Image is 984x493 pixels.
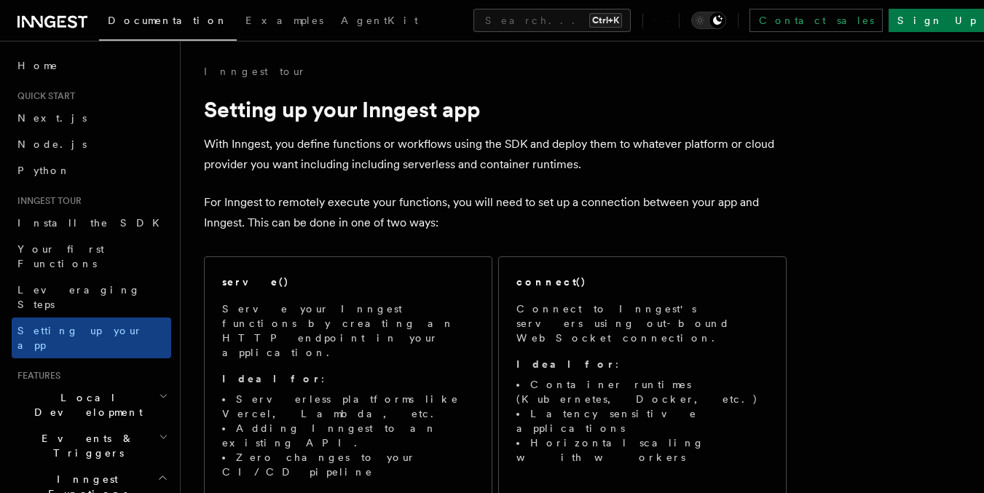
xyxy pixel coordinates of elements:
[204,192,787,233] p: For Inngest to remotely execute your functions, you will need to set up a connection between your...
[332,4,427,39] a: AgentKit
[12,52,171,79] a: Home
[17,243,104,269] span: Your first Functions
[12,195,82,207] span: Inngest tour
[222,371,474,386] p: :
[17,165,71,176] span: Python
[691,12,726,29] button: Toggle dark mode
[12,131,171,157] a: Node.js
[12,90,75,102] span: Quick start
[341,15,418,26] span: AgentKit
[12,277,171,318] a: Leveraging Steps
[12,431,159,460] span: Events & Triggers
[473,9,631,32] button: Search...Ctrl+K
[12,318,171,358] a: Setting up your app
[17,138,87,150] span: Node.js
[108,15,228,26] span: Documentation
[17,112,87,124] span: Next.js
[222,450,474,479] li: Zero changes to your CI/CD pipeline
[237,4,332,39] a: Examples
[516,275,586,289] h2: connect()
[17,284,141,310] span: Leveraging Steps
[222,421,474,450] li: Adding Inngest to an existing API.
[204,96,787,122] h1: Setting up your Inngest app
[17,58,58,73] span: Home
[204,134,787,175] p: With Inngest, you define functions or workflows using the SDK and deploy them to whatever platfor...
[12,210,171,236] a: Install the SDK
[516,377,768,406] li: Container runtimes (Kubernetes, Docker, etc.)
[12,105,171,131] a: Next.js
[516,301,768,345] p: Connect to Inngest's servers using out-bound WebSocket connection.
[222,373,321,384] strong: Ideal for
[516,435,768,465] li: Horizontal scaling with workers
[516,358,615,370] strong: Ideal for
[17,325,143,351] span: Setting up your app
[245,15,323,26] span: Examples
[17,217,168,229] span: Install the SDK
[12,384,171,425] button: Local Development
[12,370,60,382] span: Features
[749,9,883,32] a: Contact sales
[516,406,768,435] li: Latency sensitive applications
[12,236,171,277] a: Your first Functions
[12,425,171,466] button: Events & Triggers
[516,357,768,371] p: :
[222,301,474,360] p: Serve your Inngest functions by creating an HTTP endpoint in your application.
[589,13,622,28] kbd: Ctrl+K
[222,275,289,289] h2: serve()
[12,390,159,419] span: Local Development
[12,157,171,184] a: Python
[204,64,306,79] a: Inngest tour
[99,4,237,41] a: Documentation
[222,392,474,421] li: Serverless platforms like Vercel, Lambda, etc.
